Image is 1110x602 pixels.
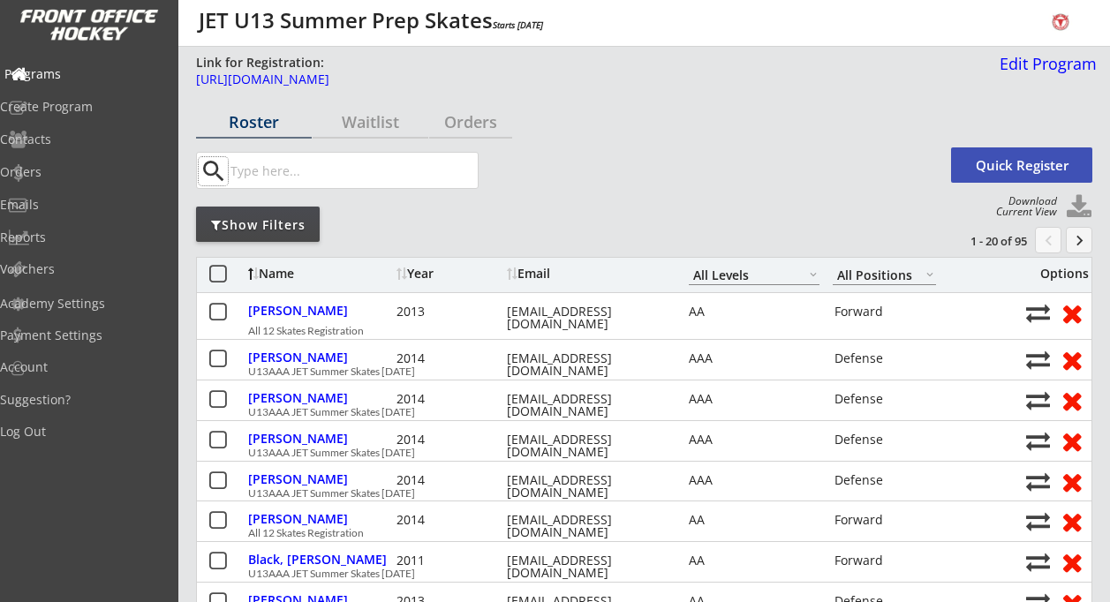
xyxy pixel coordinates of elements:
div: AAA [689,433,819,446]
div: [URL][DOMAIN_NAME] [196,73,988,86]
button: Move player [1026,429,1050,453]
div: AA [689,305,819,318]
div: [PERSON_NAME] [248,433,392,445]
div: 2014 [396,514,502,526]
button: Remove from roster (no refund) [1055,427,1088,455]
div: Year [396,267,502,280]
div: 2014 [396,352,502,365]
button: Move player [1026,348,1050,372]
div: U13AAA JET Summer Skates [DATE] [248,448,1016,458]
div: All 12 Skates Registration [248,326,1016,336]
div: 2014 [396,433,502,446]
div: Defense [834,352,938,365]
button: chevron_left [1035,227,1061,253]
div: 2013 [396,305,502,318]
div: Link for Registration: [196,54,327,71]
div: Defense [834,474,938,486]
button: Remove from roster (no refund) [1055,548,1088,576]
button: Click to download full roster. Your browser settings may try to block it, check your security set... [1066,194,1092,221]
div: AA [689,514,819,526]
div: AA [689,554,819,567]
div: AAA [689,474,819,486]
div: Waitlist [313,114,428,130]
a: Edit Program [993,56,1097,87]
div: [PERSON_NAME] [248,305,392,317]
button: search [199,157,228,185]
button: Move player [1026,509,1050,533]
div: 2014 [396,393,502,405]
button: Move player [1026,388,1050,412]
div: Forward [834,514,938,526]
div: Download Current View [987,196,1057,217]
a: [URL][DOMAIN_NAME] [196,73,988,95]
input: Type here... [227,153,478,188]
div: [EMAIL_ADDRESS][DOMAIN_NAME] [507,393,666,418]
div: Roster [196,114,312,130]
div: AAA [689,393,819,405]
div: [EMAIL_ADDRESS][DOMAIN_NAME] [507,352,666,377]
div: Programs [4,68,163,80]
div: Defense [834,433,938,446]
div: [EMAIL_ADDRESS][DOMAIN_NAME] [507,305,666,330]
div: Show Filters [196,216,320,234]
div: Name [248,267,392,280]
button: Move player [1026,550,1050,574]
button: Remove from roster (no refund) [1055,346,1088,373]
em: Starts [DATE] [493,19,543,31]
div: [PERSON_NAME] [248,351,392,364]
div: Black, [PERSON_NAME] [248,553,392,566]
div: U13AAA JET Summer Skates [DATE] [248,568,1016,579]
div: AAA [689,352,819,365]
div: [EMAIL_ADDRESS][DOMAIN_NAME] [507,474,666,499]
div: Edit Program [993,56,1097,71]
div: U13AAA JET Summer Skates [DATE] [248,366,1016,377]
button: Move player [1026,301,1050,325]
div: [PERSON_NAME] [248,392,392,404]
div: U13AAA JET Summer Skates [DATE] [248,488,1016,499]
div: Defense [834,393,938,405]
button: Quick Register [951,147,1092,183]
button: keyboard_arrow_right [1066,227,1092,253]
button: Remove from roster (no refund) [1055,299,1088,327]
div: Forward [834,554,938,567]
div: 2011 [396,554,502,567]
div: Email [507,267,666,280]
div: [EMAIL_ADDRESS][DOMAIN_NAME] [507,433,666,458]
button: Remove from roster (no refund) [1055,387,1088,414]
div: 1 - 20 of 95 [935,233,1027,249]
button: Remove from roster (no refund) [1055,468,1088,495]
div: 2014 [396,474,502,486]
div: Forward [834,305,938,318]
div: All 12 Skates Registration [248,528,1016,538]
div: [PERSON_NAME] [248,513,392,525]
button: Move player [1026,470,1050,493]
div: [EMAIL_ADDRESS][DOMAIN_NAME] [507,554,666,579]
div: Orders [429,114,512,130]
div: Options [1026,267,1089,280]
div: U13AAA JET Summer Skates [DATE] [248,407,1016,418]
div: [EMAIL_ADDRESS][DOMAIN_NAME] [507,514,666,538]
button: Remove from roster (no refund) [1055,508,1088,535]
div: [PERSON_NAME] [248,473,392,485]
